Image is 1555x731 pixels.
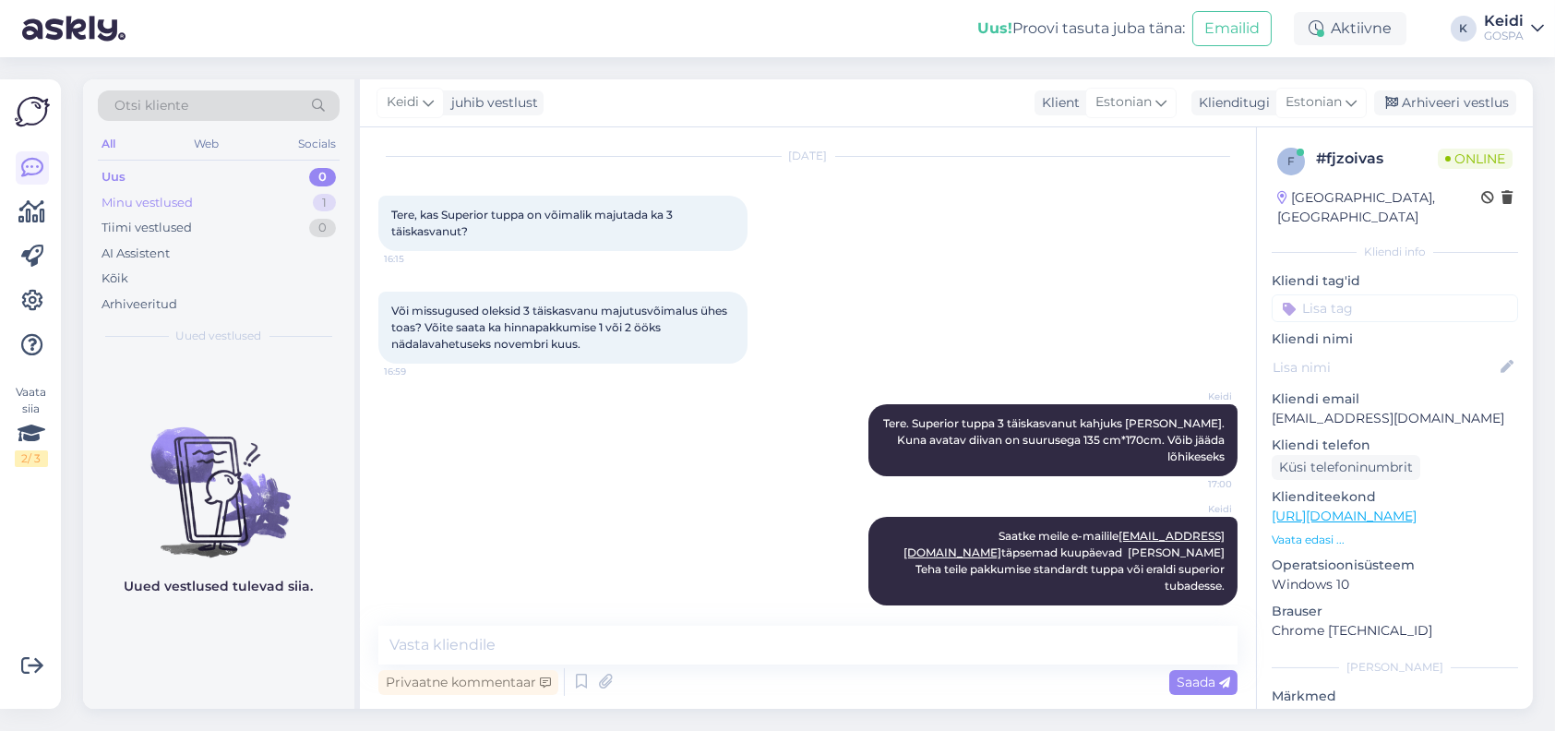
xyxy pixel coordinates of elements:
p: Vaata edasi ... [1272,532,1518,548]
div: GOSPA [1484,29,1524,43]
span: Online [1438,149,1513,169]
span: Tere. Superior tuppa 3 täiskasvanut kahjuks [PERSON_NAME]. Kuna avatav diivan on suurusega 135 cm... [883,416,1227,463]
button: Emailid [1192,11,1272,46]
span: Keidi [1163,389,1232,403]
div: Tiimi vestlused [102,219,192,237]
div: Uus [102,168,126,186]
div: Minu vestlused [102,194,193,212]
div: Proovi tasuta juba täna: [977,18,1185,40]
div: 0 [309,219,336,237]
div: Arhiveeritud [102,295,177,314]
p: Märkmed [1272,687,1518,706]
div: All [98,132,119,156]
span: Või missugused oleksid 3 täiskasvanu majutusvõimalus ühes toas? Võite saata ka hinnapakkumise 1 v... [391,304,730,351]
span: 17:01 [1163,606,1232,620]
span: Uued vestlused [176,328,262,344]
input: Lisa tag [1272,294,1518,322]
span: 16:59 [384,365,453,378]
span: Keidi [1163,502,1232,516]
div: Kliendi info [1272,244,1518,260]
p: Kliendi telefon [1272,436,1518,455]
span: 16:15 [384,252,453,266]
div: Klient [1035,93,1080,113]
a: KeidiGOSPA [1484,14,1544,43]
span: Saada [1177,674,1230,690]
p: Kliendi nimi [1272,330,1518,349]
div: Aktiivne [1294,12,1406,45]
p: Operatsioonisüsteem [1272,556,1518,575]
p: Kliendi tag'id [1272,271,1518,291]
div: [PERSON_NAME] [1272,659,1518,676]
div: Keidi [1484,14,1524,29]
div: Klienditugi [1191,93,1270,113]
div: 2 / 3 [15,450,48,467]
span: f [1287,154,1295,168]
img: Askly Logo [15,94,50,129]
div: juhib vestlust [444,93,538,113]
p: Windows 10 [1272,575,1518,594]
a: [URL][DOMAIN_NAME] [1272,508,1417,524]
div: AI Assistent [102,245,170,263]
img: No chats [83,394,354,560]
div: Socials [294,132,340,156]
p: Uued vestlused tulevad siia. [125,577,314,596]
span: Estonian [1095,92,1152,113]
p: [EMAIL_ADDRESS][DOMAIN_NAME] [1272,409,1518,428]
b: Uus! [977,19,1012,37]
div: K [1451,16,1477,42]
span: Keidi [387,92,419,113]
div: Arhiveeri vestlus [1374,90,1516,115]
div: Kõik [102,270,128,288]
div: Web [191,132,223,156]
div: # fjzoivas [1316,148,1438,170]
div: Privaatne kommentaar [378,670,558,695]
p: Chrome [TECHNICAL_ID] [1272,621,1518,641]
p: Brauser [1272,602,1518,621]
span: Estonian [1286,92,1342,113]
p: Klienditeekond [1272,487,1518,507]
div: 1 [313,194,336,212]
div: [GEOGRAPHIC_DATA], [GEOGRAPHIC_DATA] [1277,188,1481,227]
span: Saatke meile e-mailile täpsemad kuupäevad [PERSON_NAME] Teha teile pakkumise standardt tuppa või ... [903,529,1227,593]
div: Vaata siia [15,384,48,467]
span: Tere, kas Superior tuppa on võimalik majutada ka 3 täiskasvanut? [391,208,676,238]
span: Otsi kliente [114,96,188,115]
div: 0 [309,168,336,186]
span: 17:00 [1163,477,1232,491]
div: [DATE] [378,148,1238,164]
p: Kliendi email [1272,389,1518,409]
div: Küsi telefoninumbrit [1272,455,1420,480]
input: Lisa nimi [1273,357,1497,377]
